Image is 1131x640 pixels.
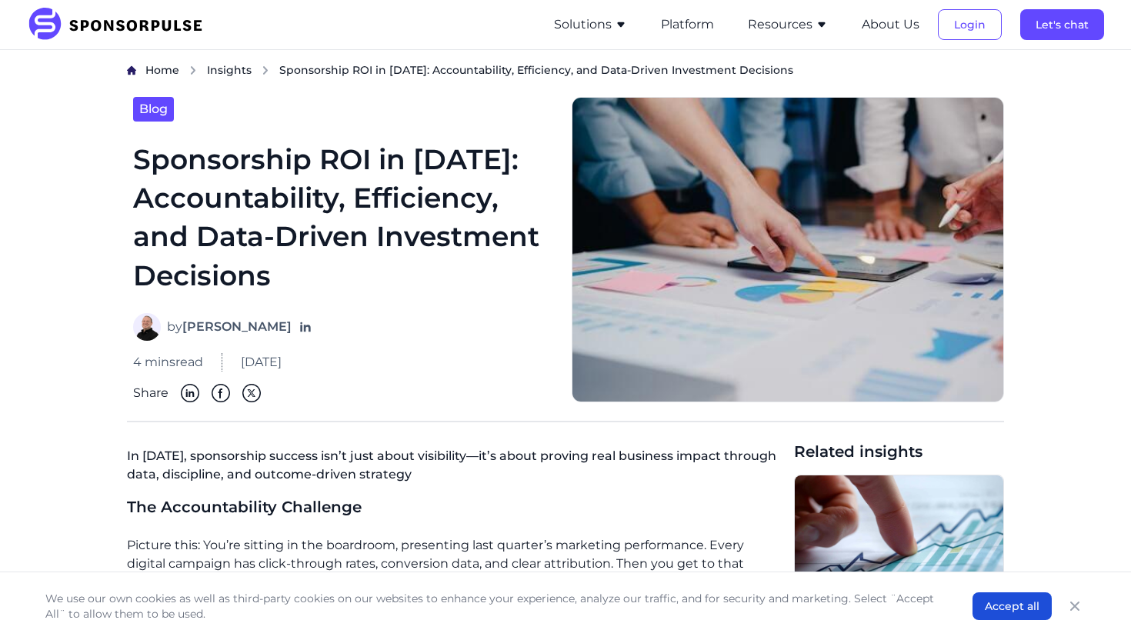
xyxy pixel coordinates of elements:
img: Linkedin [181,384,199,402]
button: Close [1064,595,1086,617]
img: Neal Covant [133,313,161,341]
button: Let's chat [1020,9,1104,40]
img: Home [127,65,136,75]
span: by [167,318,292,336]
img: chevron right [261,65,270,75]
button: Login [938,9,1002,40]
img: SponsorPulse [27,8,214,42]
h1: Sponsorship ROI in [DATE]: Accountability, Efficiency, and Data-Driven Investment Decisions [133,140,553,295]
a: Insights [207,62,252,78]
img: Twitter [242,384,261,402]
p: In [DATE], sponsorship success isn’t just about visibility—it’s about proving real business impac... [127,441,782,496]
a: Follow on LinkedIn [298,319,313,335]
img: Getty Images from Unsplash [572,97,1004,403]
strong: [PERSON_NAME] [182,319,292,334]
a: Home [145,62,179,78]
span: 4 mins read [133,353,203,372]
button: About Us [862,15,919,34]
img: chevron right [188,65,198,75]
p: We use our own cookies as well as third-party cookies on our websites to enhance your experience,... [45,591,942,622]
a: About Us [862,18,919,32]
p: Picture this: You’re sitting in the boardroom, presenting last quarter’s marketing performance. E... [127,536,782,592]
a: Platform [661,18,714,32]
span: Share [133,384,168,402]
button: Platform [661,15,714,34]
button: Solutions [554,15,627,34]
img: Sponsorship ROI image [795,475,1003,623]
a: Let's chat [1020,18,1104,32]
span: Insights [207,63,252,77]
button: Accept all [973,592,1052,620]
span: The Accountability Challenge [127,498,362,516]
a: Login [938,18,1002,32]
span: Home [145,63,179,77]
span: Sponsorship ROI in [DATE]: Accountability, Efficiency, and Data-Driven Investment Decisions [279,62,793,78]
span: Related insights [794,441,1004,462]
img: Facebook [212,384,230,402]
a: Blog [133,97,174,122]
button: Resources [748,15,828,34]
span: [DATE] [241,353,282,372]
